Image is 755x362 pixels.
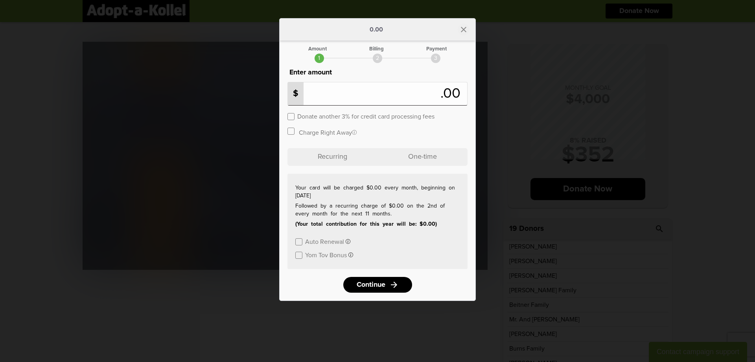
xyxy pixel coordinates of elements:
span: .00 [440,87,464,101]
div: 2 [373,54,382,63]
p: Followed by a recurring charge of $0.00 on the 2nd of every month for the next 11 months. [295,202,460,218]
label: Yom Tov Bonus [305,251,347,258]
p: Enter amount [287,67,468,78]
div: Amount [308,46,327,52]
span: Continue [357,281,385,288]
button: Auto Renewal [305,238,350,245]
div: Payment [426,46,447,52]
p: (Your total contribution for this year will be: $0.00) [295,220,460,228]
p: Recurring [287,148,377,166]
p: Your card will be charged $0.00 every month, beginning on [DATE] [295,184,460,200]
p: One-time [377,148,468,166]
label: Donate another 3% for credit card processing fees [297,112,435,120]
a: Continuearrow_forward [343,277,412,293]
p: $ [288,82,304,105]
i: arrow_forward [389,280,399,290]
div: 3 [431,54,440,63]
label: Charge Right Away [299,128,357,136]
i: close [459,25,468,34]
div: 1 [315,54,324,63]
div: Billing [369,46,384,52]
button: Yom Tov Bonus [305,251,353,258]
label: Auto Renewal [305,238,344,245]
p: 0.00 [370,26,383,33]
